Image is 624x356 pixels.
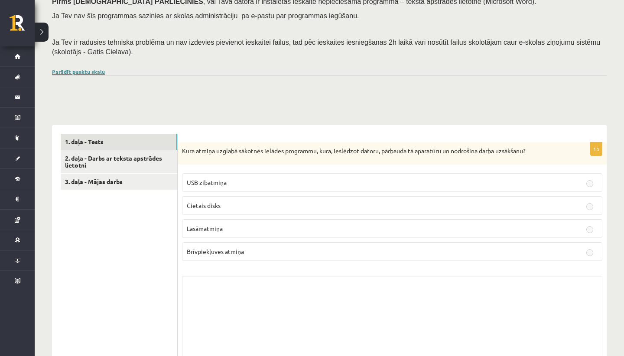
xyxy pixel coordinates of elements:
span: Cietais disks [187,201,221,209]
p: 1p [590,142,602,156]
a: Parādīt punktu skalu [52,68,105,75]
a: 2. daļa - Darbs ar teksta apstrādes lietotni [61,150,177,174]
a: Rīgas 1. Tālmācības vidusskola [10,15,35,37]
span: Lasāmatmiņa [187,224,223,232]
input: USB zibatmiņa [586,180,593,187]
span: Ja Tev nav šīs programmas sazinies ar skolas administrāciju pa e-pastu par programmas iegūšanu. [52,12,359,20]
a: 1. daļa - Tests [61,134,177,150]
a: 3. daļa - Mājas darbs [61,174,177,190]
span: USB zibatmiņa [187,178,227,186]
p: Kura atmiņa uzglabā sākotnēs ielādes programmu, kura, ieslēdzot datoru, pārbauda tā aparatūru un ... [182,147,559,155]
input: Lasāmatmiņa [586,226,593,233]
span: Ja Tev ir radusies tehniska problēma un nav izdevies pievienot ieskaitei failus, tad pēc ieskaite... [52,39,600,56]
input: Cietais disks [586,203,593,210]
input: Brīvpiekļuves atmiņa [586,249,593,256]
span: Brīvpiekļuves atmiņa [187,247,244,255]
